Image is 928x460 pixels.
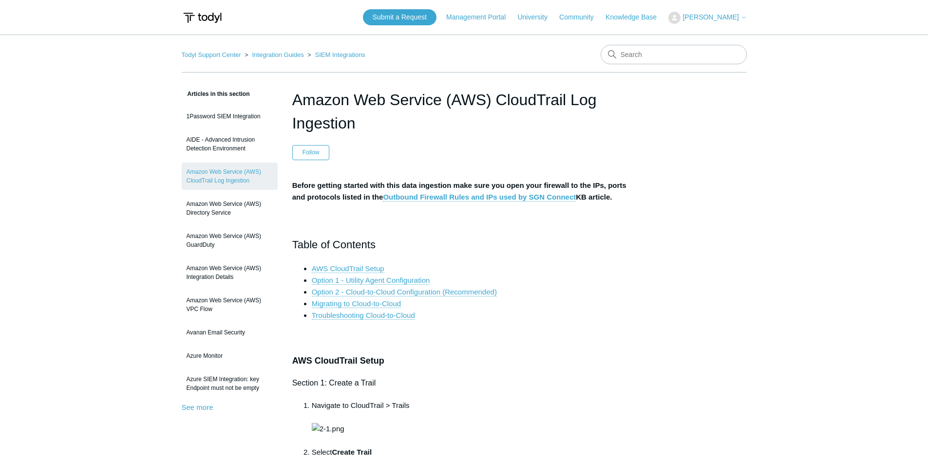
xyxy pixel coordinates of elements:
[182,403,213,411] a: See more
[182,51,243,58] li: Todyl Support Center
[559,12,604,22] a: Community
[292,145,330,160] button: Follow Article
[252,51,303,58] a: Integration Guides
[182,347,278,365] a: Azure Monitor
[363,9,436,25] a: Submit a Request
[312,400,636,446] li: Navigate to CloudTrail > Trails
[446,12,515,22] a: Management Portal
[182,107,278,126] a: 1Password SIEM Integration
[312,276,430,285] a: Option 1 - Utility Agent Configuration
[383,193,576,202] a: Outbound Firewall Rules and IPs used by SGN Connect
[182,163,278,190] a: Amazon Web Service (AWS) CloudTrail Log Ingestion
[182,227,278,254] a: Amazon Web Service (AWS) GuardDuty
[292,181,626,202] strong: Before getting started with this data ingestion make sure you open your firewall to the IPs, port...
[182,323,278,342] a: Avanan Email Security
[312,264,384,273] a: AWS CloudTrail Setup
[312,288,497,296] a: Option 2 - Cloud-to-Cloud Configuration (Recommended)
[182,91,250,97] span: Articles in this section
[243,51,305,58] li: Integration Guides
[312,299,401,308] a: Migrating to Cloud-to-Cloud
[305,51,365,58] li: SIEM Integrations
[682,13,739,21] span: [PERSON_NAME]
[606,12,666,22] a: Knowledge Base
[668,12,746,24] button: [PERSON_NAME]
[182,291,278,318] a: Amazon Web Service (AWS) VPC Flow
[312,311,415,320] a: Troubleshooting Cloud-to-Cloud
[182,9,223,27] img: Todyl Support Center Help Center home page
[601,45,747,64] input: Search
[182,130,278,158] a: AIDE - Advanced Intrusion Detection Environment
[517,12,557,22] a: University
[315,51,365,58] a: SIEM Integrations
[292,236,636,253] h2: Table of Contents
[182,195,278,222] a: Amazon Web Service (AWS) Directory Service
[182,370,278,397] a: Azure SIEM Integration: key Endpoint must not be empty
[182,51,241,58] a: Todyl Support Center
[312,423,344,435] img: 2-1.png
[292,377,636,389] h4: Section 1: Create a Trail
[292,88,636,135] h1: Amazon Web Service (AWS) CloudTrail Log Ingestion
[182,259,278,286] a: Amazon Web Service (AWS) Integration Details
[292,354,636,368] h3: AWS CloudTrail Setup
